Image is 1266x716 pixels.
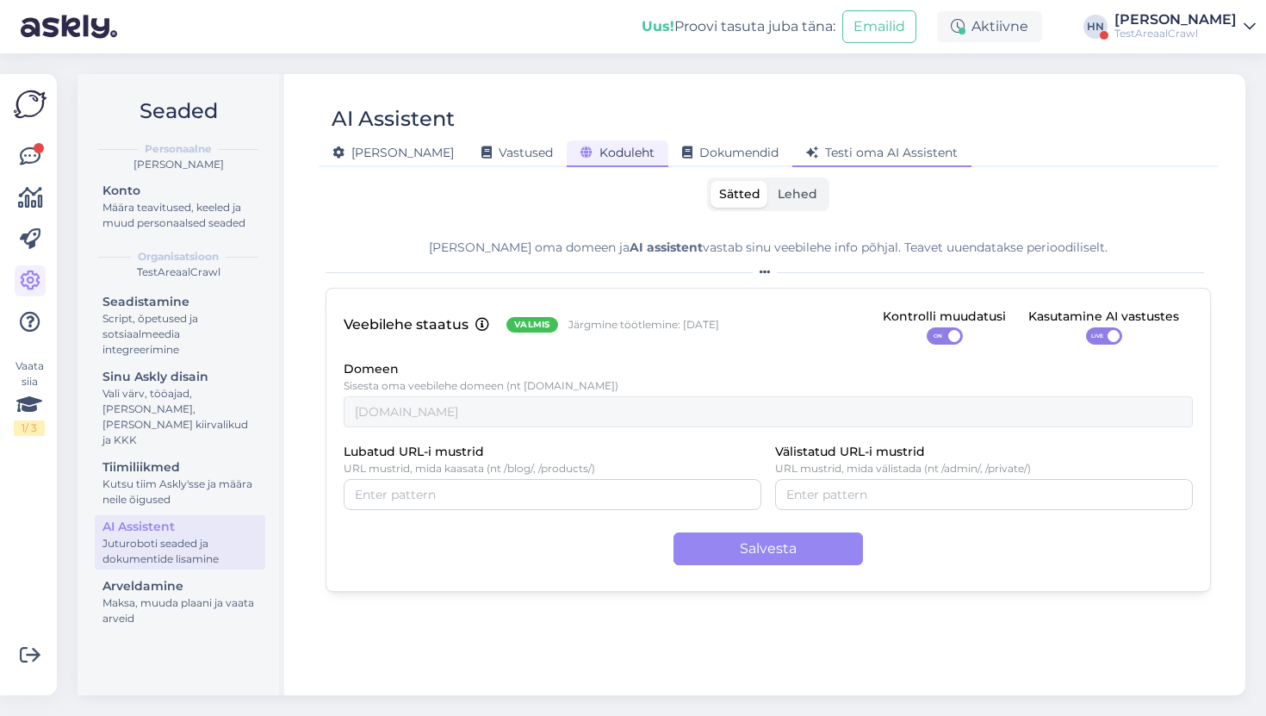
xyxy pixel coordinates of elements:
b: Uus! [642,18,674,34]
div: [PERSON_NAME] oma domeen ja vastab sinu veebilehe info põhjal. Teavet uuendatakse perioodiliselt. [326,239,1211,257]
img: Askly Logo [14,88,47,121]
div: Sinu Askly disain [102,368,258,386]
b: Personaalne [145,141,212,157]
label: Lubatud URL-i mustrid [344,443,484,462]
span: Dokumendid [682,145,779,160]
div: [PERSON_NAME] [1114,13,1237,27]
p: Sisesta oma veebilehe domeen (nt [DOMAIN_NAME]) [344,380,1193,392]
div: Vali värv, tööajad, [PERSON_NAME], [PERSON_NAME] kiirvalikud ja KKK [102,386,258,448]
a: TiimiliikmedKutsu tiim Askly'sse ja määra neile õigused [95,456,265,510]
a: SeadistamineScript, õpetused ja sotsiaalmeedia integreerimine [95,290,265,360]
p: Veebilehe staatus [344,314,469,336]
span: [PERSON_NAME] [332,145,454,160]
div: Seadistamine [102,293,258,311]
div: Tiimiliikmed [102,458,258,476]
h2: Seaded [91,95,265,128]
input: Enter pattern [786,485,1182,504]
div: TestAreaalCrawl [91,265,265,280]
label: Domeen [344,360,399,379]
div: Kasutamine AI vastustes [1028,308,1179,327]
div: Kontrolli muudatusi [883,308,1006,327]
div: AI Assistent [332,103,455,135]
span: Koduleht [580,145,655,160]
div: HN [1083,15,1108,39]
span: Testi oma AI Assistent [806,145,958,160]
button: Salvesta [673,532,863,565]
div: Arveldamine [102,577,258,595]
div: Maksa, muuda plaani ja vaata arveid [102,595,258,626]
div: Aktiivne [937,11,1042,42]
a: [PERSON_NAME]TestAreaalCrawl [1114,13,1256,40]
a: AI AssistentJuturoboti seaded ja dokumentide lisamine [95,515,265,570]
span: LIVE [1087,328,1108,344]
div: Kutsu tiim Askly'sse ja määra neile õigused [102,476,258,507]
span: Sätted [719,186,760,202]
b: Organisatsioon [138,249,219,265]
a: KontoMäära teavitused, keeled ja muud personaalsed seaded [95,179,265,233]
div: Konto [102,182,258,200]
div: Proovi tasuta juba täna: [642,16,835,37]
div: 1 / 3 [14,420,45,436]
div: Script, õpetused ja sotsiaalmeedia integreerimine [102,311,258,358]
span: ON [928,328,948,344]
div: [PERSON_NAME] [91,157,265,172]
div: AI Assistent [102,518,258,536]
input: example.com [344,396,1193,427]
button: Emailid [842,10,916,43]
span: Lehed [778,186,817,202]
div: TestAreaalCrawl [1114,27,1237,40]
a: ArveldamineMaksa, muuda plaani ja vaata arveid [95,575,265,629]
div: Vaata siia [14,358,45,436]
p: URL mustrid, mida kaasata (nt /blog/, /products/) [344,463,761,475]
div: Määra teavitused, keeled ja muud personaalsed seaded [102,200,258,231]
p: Järgmine töötlemine: [DATE] [568,318,719,333]
a: Sinu Askly disainVali värv, tööajad, [PERSON_NAME], [PERSON_NAME] kiirvalikud ja KKK [95,365,265,451]
b: AI assistent [630,240,703,255]
span: Vastused [481,145,553,160]
label: Välistatud URL-i mustrid [775,443,925,462]
div: Juturoboti seaded ja dokumentide lisamine [102,536,258,567]
p: URL mustrid, mida välistada (nt /admin/, /private/) [775,463,1193,475]
input: Enter pattern [355,485,750,504]
span: Valmis [514,318,550,332]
